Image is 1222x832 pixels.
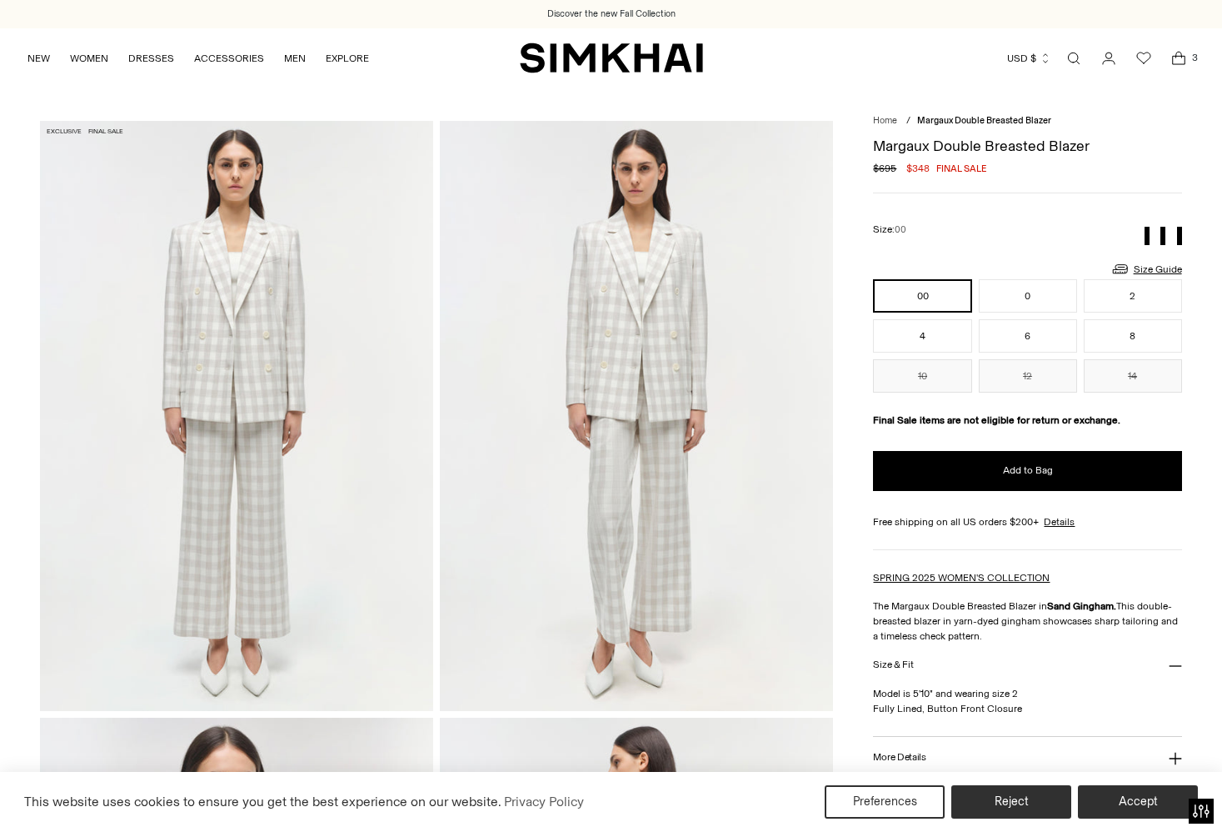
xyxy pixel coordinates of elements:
img: Margaux Double Breasted Blazer [40,121,433,711]
a: SPRING 2025 WOMEN'S COLLECTION [873,572,1050,584]
span: $348 [906,161,930,176]
strong: Final Sale items are not eligible for return or exchange. [873,414,1120,426]
h1: Margaux Double Breasted Blazer [873,138,1181,153]
button: 00 [873,279,971,313]
s: $695 [873,161,896,176]
button: 2 [1084,279,1182,313]
a: WOMEN [70,40,108,77]
a: ACCESSORIES [194,40,264,77]
button: 0 [979,279,1077,313]
label: Size: [873,222,906,238]
a: Go to the account page [1092,42,1125,75]
button: 6 [979,319,1077,353]
a: EXPLORE [326,40,369,77]
h3: More Details [873,752,925,763]
div: / [906,114,910,128]
strong: Sand Gingham. [1047,600,1116,612]
span: Add to Bag [1003,464,1053,478]
button: 10 [873,359,971,393]
p: Model is 5'10" and wearing size 2 Fully Lined, Button Front Closure [873,686,1181,716]
span: 00 [895,224,906,235]
span: This website uses cookies to ensure you get the best experience on our website. [24,794,501,809]
a: Home [873,115,897,126]
button: 14 [1084,359,1182,393]
nav: breadcrumbs [873,114,1181,128]
a: SIMKHAI [520,42,703,74]
button: Add to Bag [873,451,1181,491]
h3: Size & Fit [873,659,913,670]
button: 8 [1084,319,1182,353]
button: Preferences [825,785,945,819]
a: Privacy Policy (opens in a new tab) [501,789,586,814]
p: The Margaux Double Breasted Blazer in This double-breasted blazer in yarn-dyed gingham showcases ... [873,599,1181,644]
a: Details [1044,514,1075,529]
a: NEW [27,40,50,77]
span: Margaux Double Breasted Blazer [917,115,1051,126]
button: USD $ [1007,40,1051,77]
a: Open cart modal [1162,42,1195,75]
button: More Details [873,737,1181,779]
button: 12 [979,359,1077,393]
a: Wishlist [1127,42,1160,75]
button: 4 [873,319,971,353]
a: Size Guide [1110,258,1182,279]
button: Size & Fit [873,644,1181,686]
span: 3 [1187,50,1202,65]
button: Reject [951,785,1071,819]
a: MEN [284,40,306,77]
div: Free shipping on all US orders $200+ [873,514,1181,529]
a: Open search modal [1057,42,1090,75]
a: DRESSES [128,40,174,77]
button: Accept [1078,785,1198,819]
img: Margaux Double Breasted Blazer [440,121,833,711]
a: Discover the new Fall Collection [547,8,676,21]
